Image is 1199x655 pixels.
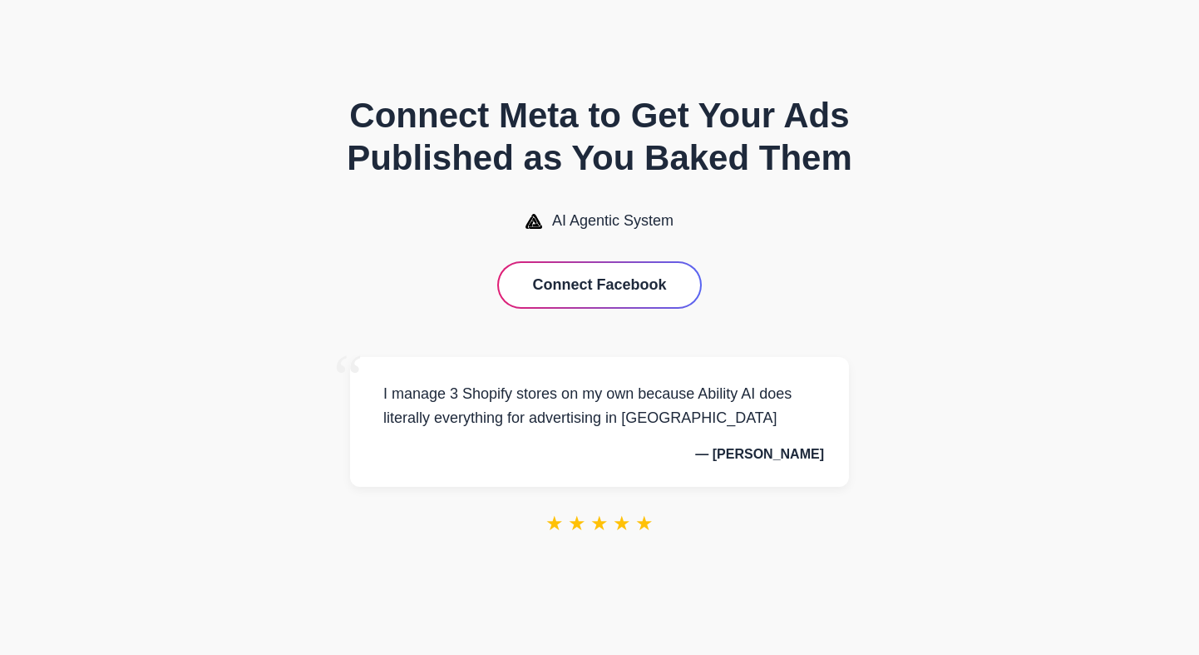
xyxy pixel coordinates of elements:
[333,340,363,416] span: “
[635,512,654,535] span: ★
[590,512,609,535] span: ★
[552,212,674,230] span: AI Agentic System
[499,263,699,307] button: Connect Facebook
[545,512,564,535] span: ★
[525,214,542,229] img: AI Agentic System Logo
[613,512,631,535] span: ★
[375,447,824,462] p: — [PERSON_NAME]
[568,512,586,535] span: ★
[375,382,824,430] p: I manage 3 Shopify stores on my own because Ability AI does literally everything for advertising ...
[284,95,915,179] h1: Connect Meta to Get Your Ads Published as You Baked Them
